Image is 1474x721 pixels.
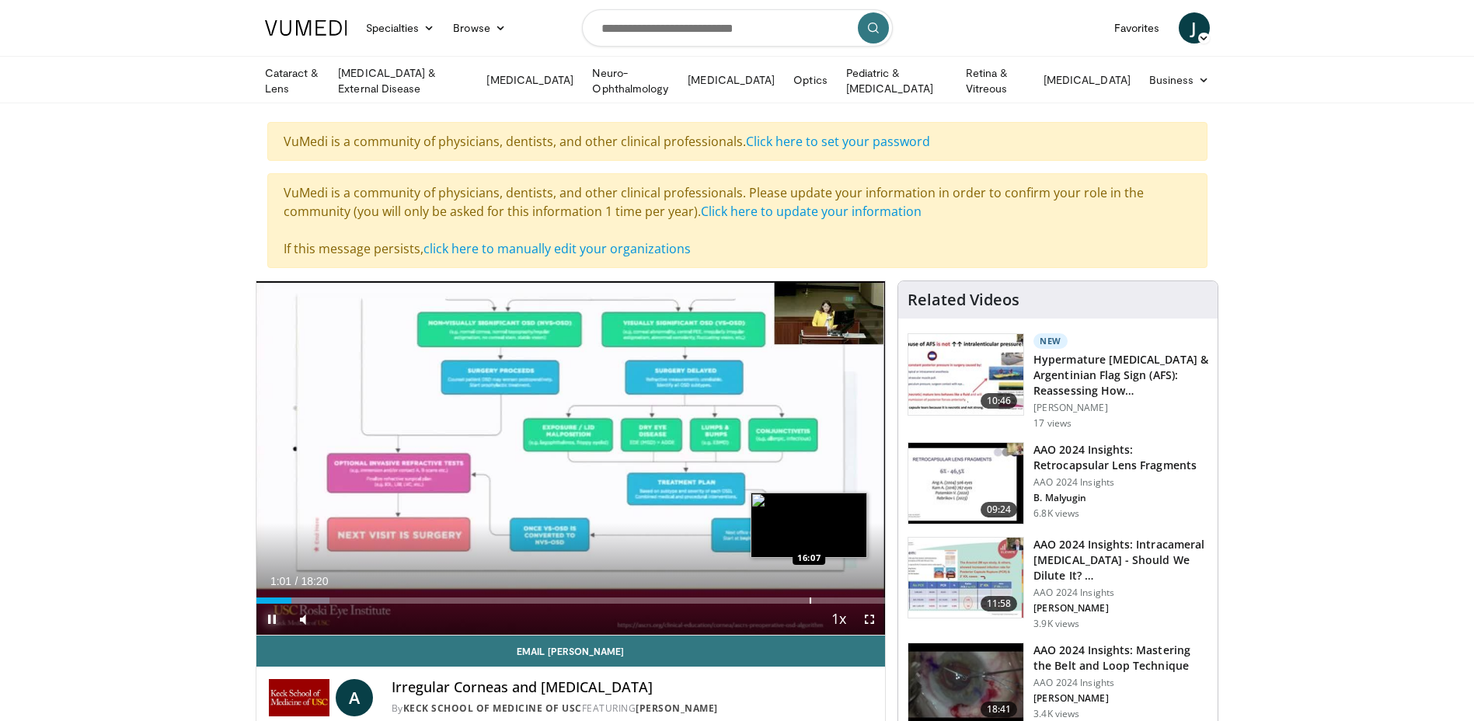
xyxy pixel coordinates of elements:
[582,9,893,47] input: Search topics, interventions
[981,502,1018,517] span: 09:24
[1033,476,1208,489] p: AAO 2024 Insights
[329,65,477,96] a: [MEDICAL_DATA] & External Disease
[908,538,1023,618] img: de733f49-b136-4bdc-9e00-4021288efeb7.150x105_q85_crop-smart_upscale.jpg
[301,575,328,587] span: 18:20
[1179,12,1210,44] a: J
[1033,492,1208,504] p: B. Malyugin
[265,20,347,36] img: VuMedi Logo
[1033,692,1208,705] p: [PERSON_NAME]
[751,493,867,558] img: image.jpeg
[1033,708,1079,720] p: 3.4K views
[636,702,718,715] a: [PERSON_NAME]
[1033,402,1208,414] p: [PERSON_NAME]
[357,12,444,44] a: Specialties
[908,334,1023,415] img: 40c8dcf9-ac14-45af-8571-bda4a5b229bd.150x105_q85_crop-smart_upscale.jpg
[908,291,1019,309] h4: Related Videos
[837,65,957,96] a: Pediatric & [MEDICAL_DATA]
[270,575,291,587] span: 1:01
[908,442,1208,524] a: 09:24 AAO 2024 Insights: Retrocapsular Lens Fragments AAO 2024 Insights B. Malyugin 6.8K views
[583,65,678,96] a: Neuro-Ophthalmology
[908,537,1208,630] a: 11:58 AAO 2024 Insights: Intracameral [MEDICAL_DATA] - Should We Dilute It? … AAO 2024 Insights [...
[269,679,329,716] img: Keck School of Medicine of USC
[336,679,373,716] a: A
[1033,333,1068,349] p: New
[1034,64,1140,96] a: [MEDICAL_DATA]
[1033,442,1208,473] h3: AAO 2024 Insights: Retrocapsular Lens Fragments
[392,679,873,696] h4: Irregular Corneas and [MEDICAL_DATA]
[256,597,886,604] div: Progress Bar
[981,393,1018,409] span: 10:46
[1033,417,1072,430] p: 17 views
[854,604,885,635] button: Fullscreen
[957,65,1034,96] a: Retina & Vitreous
[256,65,329,96] a: Cataract & Lens
[1033,618,1079,630] p: 3.9K views
[256,636,886,667] a: Email [PERSON_NAME]
[1033,587,1208,599] p: AAO 2024 Insights
[1033,643,1208,674] h3: AAO 2024 Insights: Mastering the Belt and Loop Technique
[908,333,1208,430] a: 10:46 New Hypermature [MEDICAL_DATA] & Argentinian Flag Sign (AFS): Reassessing How… [PERSON_NAME...
[287,604,319,635] button: Mute
[981,596,1018,611] span: 11:58
[1033,352,1208,399] h3: Hypermature [MEDICAL_DATA] & Argentinian Flag Sign (AFS): Reassessing How…
[784,64,836,96] a: Optics
[701,203,922,220] a: Click here to update your information
[981,702,1018,717] span: 18:41
[256,281,886,636] video-js: Video Player
[1033,677,1208,689] p: AAO 2024 Insights
[444,12,515,44] a: Browse
[295,575,298,587] span: /
[746,133,930,150] a: Click here to set your password
[823,604,854,635] button: Playback Rate
[1033,602,1208,615] p: [PERSON_NAME]
[908,443,1023,524] img: 01f52a5c-6a53-4eb2-8a1d-dad0d168ea80.150x105_q85_crop-smart_upscale.jpg
[678,64,784,96] a: [MEDICAL_DATA]
[267,173,1207,268] div: VuMedi is a community of physicians, dentists, and other clinical professionals. Please update yo...
[423,240,691,257] a: click here to manually edit your organizations
[1140,64,1219,96] a: Business
[403,702,582,715] a: Keck School of Medicine of USC
[392,702,873,716] div: By FEATURING
[1033,537,1208,583] h3: AAO 2024 Insights: Intracameral [MEDICAL_DATA] - Should We Dilute It? …
[1033,507,1079,520] p: 6.8K views
[256,604,287,635] button: Pause
[477,64,583,96] a: [MEDICAL_DATA]
[1105,12,1169,44] a: Favorites
[267,122,1207,161] div: VuMedi is a community of physicians, dentists, and other clinical professionals.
